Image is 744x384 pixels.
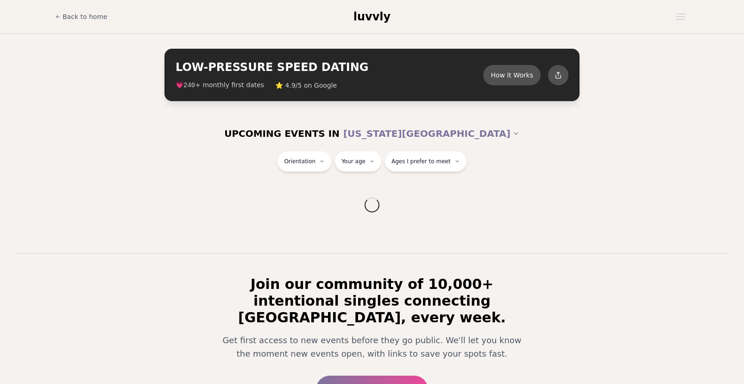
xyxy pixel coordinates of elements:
span: 240 [183,82,195,89]
button: How it Works [483,65,541,85]
a: luvvly [353,9,391,24]
p: Get first access to new events before they go public. We'll let you know the moment new events op... [216,333,528,361]
h2: Join our community of 10,000+ intentional singles connecting [GEOGRAPHIC_DATA], every week. [209,276,535,326]
button: [US_STATE][GEOGRAPHIC_DATA] [343,123,520,144]
span: Ages I prefer to meet [391,158,451,165]
button: Ages I prefer to meet [385,151,467,172]
h2: LOW-PRESSURE SPEED DATING [176,60,483,75]
span: Back to home [63,12,107,21]
button: Open menu [672,10,689,24]
span: UPCOMING EVENTS IN [224,127,340,140]
button: Orientation [277,151,331,172]
span: 💗 + monthly first dates [176,80,264,90]
span: Your age [341,158,366,165]
a: Back to home [55,7,107,26]
span: Orientation [284,158,315,165]
span: luvvly [353,10,391,23]
button: Your age [335,151,381,172]
span: ⭐ 4.9/5 on Google [275,81,337,90]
